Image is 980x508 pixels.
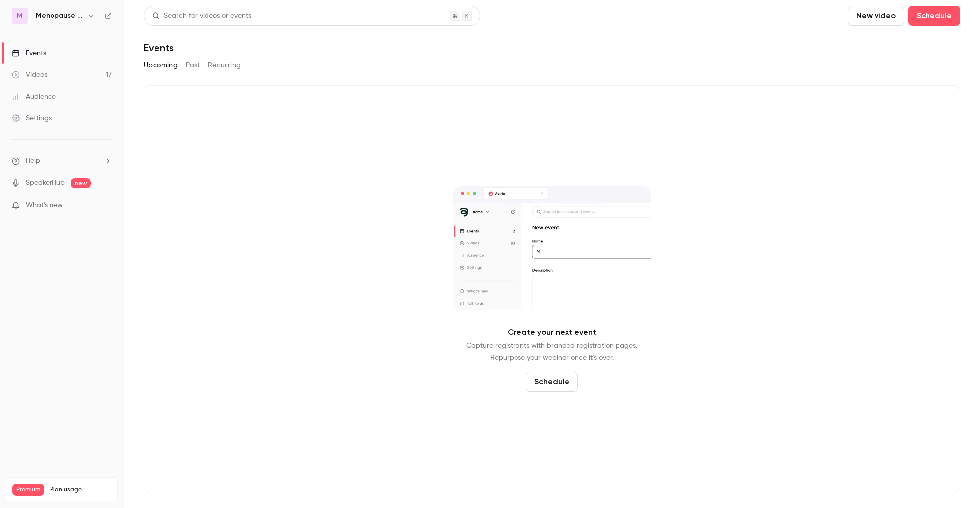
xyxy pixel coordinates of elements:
button: Upcoming [144,57,178,73]
p: Create your next event [508,326,596,338]
p: Capture registrants with branded registration pages. Repurpose your webinar once it's over. [466,340,637,364]
button: Schedule [908,6,960,26]
button: Past [186,57,200,73]
div: Videos [12,70,47,80]
span: What's new [26,200,63,211]
button: Recurring [208,57,241,73]
a: SpeakerHub [26,178,65,188]
button: New video [848,6,904,26]
div: Events [12,48,46,58]
span: Premium [12,484,44,496]
span: M [17,11,23,21]
button: Schedule [526,372,578,392]
h6: Menopause Mandate: The Podcast [36,11,83,21]
li: help-dropdown-opener [12,156,112,166]
span: new [71,178,91,188]
h1: Events [144,42,174,54]
div: Audience [12,92,56,102]
span: Plan usage [50,486,111,494]
span: Help [26,156,40,166]
div: Settings [12,113,52,123]
iframe: Noticeable Trigger [100,201,112,210]
div: Search for videos or events [152,11,251,21]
